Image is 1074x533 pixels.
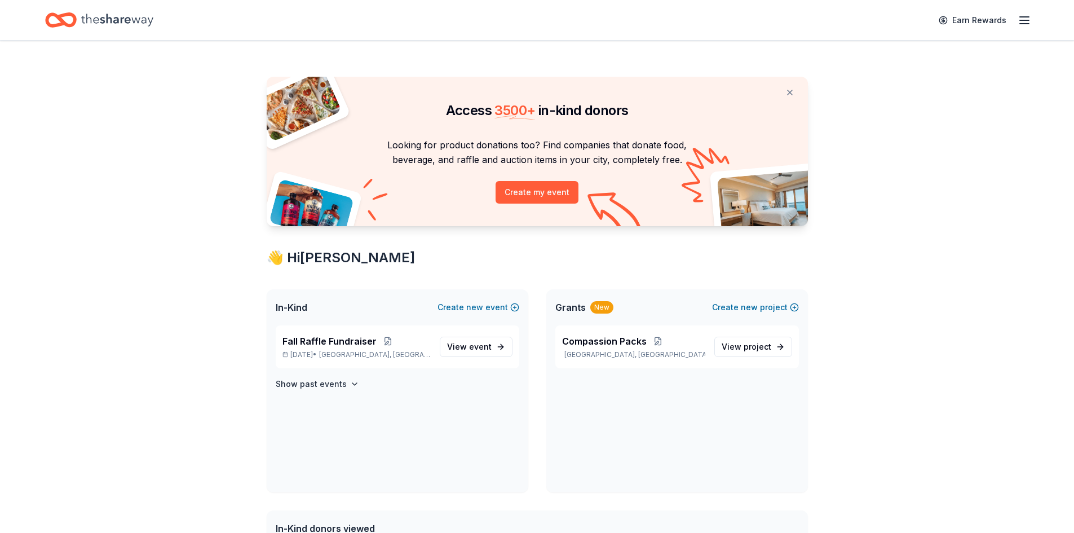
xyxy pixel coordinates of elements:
[590,301,613,314] div: New
[562,350,705,359] p: [GEOGRAPHIC_DATA], [GEOGRAPHIC_DATA]
[555,301,586,314] span: Grants
[440,337,512,357] a: View event
[714,337,792,357] a: View project
[587,192,644,235] img: Curvy arrow
[446,102,629,118] span: Access in-kind donors
[267,249,808,267] div: 👋 Hi [PERSON_NAME]
[282,350,431,359] p: [DATE] •
[447,340,492,354] span: View
[932,10,1013,30] a: Earn Rewards
[469,342,492,351] span: event
[319,350,430,359] span: [GEOGRAPHIC_DATA], [GEOGRAPHIC_DATA]
[466,301,483,314] span: new
[276,301,307,314] span: In-Kind
[562,334,647,348] span: Compassion Packs
[254,70,342,142] img: Pizza
[437,301,519,314] button: Createnewevent
[496,181,578,204] button: Create my event
[722,340,771,354] span: View
[45,7,153,33] a: Home
[276,377,359,391] button: Show past events
[712,301,799,314] button: Createnewproject
[282,334,377,348] span: Fall Raffle Fundraiser
[741,301,758,314] span: new
[276,377,347,391] h4: Show past events
[494,102,535,118] span: 3500 +
[280,138,794,168] p: Looking for product donations too? Find companies that donate food, beverage, and raffle and auct...
[744,342,771,351] span: project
